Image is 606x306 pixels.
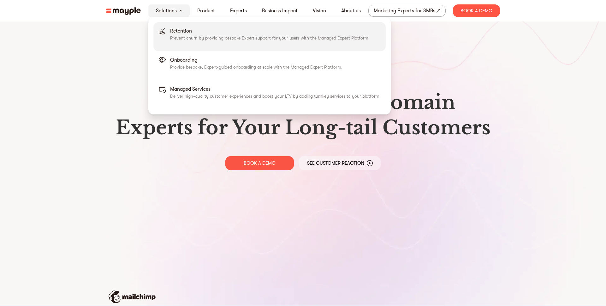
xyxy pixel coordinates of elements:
[170,85,381,93] p: Managed Services
[374,6,435,15] div: Marketing Experts for SMBs
[109,291,156,303] img: mailchimp-logo
[299,156,381,170] a: See Customer Reaction
[341,7,361,15] a: About us
[230,7,247,15] a: Experts
[179,10,182,12] img: arrow-down
[307,160,364,166] p: See Customer Reaction
[313,7,326,15] a: Vision
[170,64,342,70] p: Provide bespoke, Expert-guided onboarding at scale with the Managed Expert Platform.
[244,160,276,166] p: BOOK A DEMO
[170,35,368,41] p: Prevent churn by providing bespoke Expert support for your users with the Managed Expert Platform
[197,7,215,15] a: Product
[153,51,386,80] a: Onboarding Provide bespoke, Expert-guided onboarding at scale with the Managed Expert Platform.
[170,93,381,99] p: Deliver high-quality customer experiences and boost your LTV by adding turnkey services to your p...
[111,90,495,140] h1: Leverage High-Touch Domain Experts for Your Long-tail Customers
[368,5,446,17] a: Marketing Experts for SMBs
[170,56,342,64] p: Onboarding
[262,7,298,15] a: Business Impact
[453,4,500,17] div: Book A Demo
[156,7,177,15] a: Solutions
[106,7,141,15] img: mayple-logo
[153,22,386,51] a: Retention Prevent churn by providing bespoke Expert support for your users with the Managed Exper...
[153,80,386,109] a: Managed Services Deliver high-quality customer experiences and boost your LTV by adding turnkey s...
[170,27,368,35] p: Retention
[225,156,294,170] a: BOOK A DEMO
